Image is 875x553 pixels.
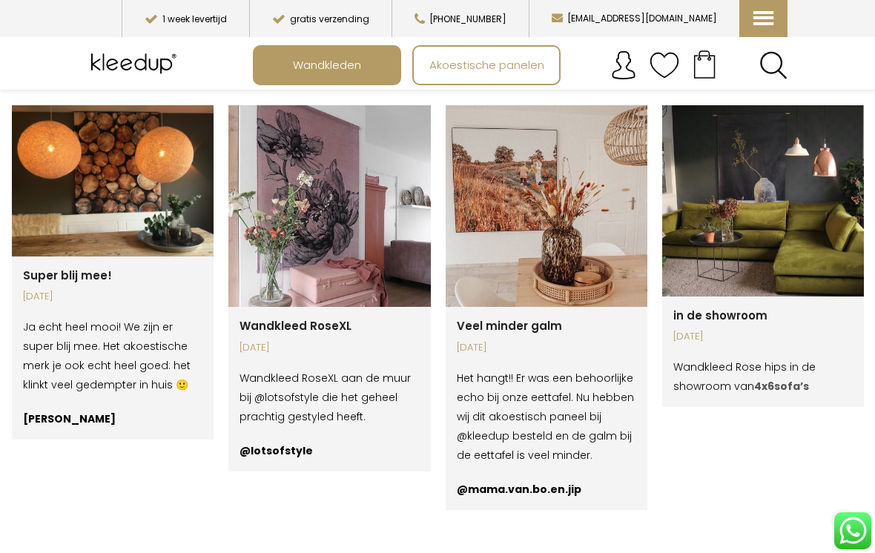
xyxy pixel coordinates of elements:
[23,319,191,392] span: Ja echt heel mooi! We zijn er super blij mee. Het akoestische merk je ook echt heel goed: het kli...
[759,51,787,79] a: Search
[240,318,351,334] a: Wandkleed RoseXL
[23,411,116,426] strong: [PERSON_NAME]
[673,327,853,346] div: [DATE]
[414,47,559,84] a: Akoestische panelen
[23,287,203,306] div: [DATE]
[23,268,112,283] a: Super blij mee!
[285,51,369,79] span: Wandkleden
[253,45,799,85] nav: Main menu
[421,51,552,79] span: Akoestische panelen
[609,50,638,80] img: account.svg
[650,50,679,80] img: verlanglijstje.svg
[673,357,853,396] p: Wandkleed Rose hips in de showroom van
[87,45,183,82] img: Kleedup
[457,482,581,497] strong: @mama.van.bo.en.jip
[673,308,767,323] a: in de showroom
[679,45,730,82] a: Your cart
[457,368,637,465] p: Het hangt!! Er was een behoorlijke echo bij onze eettafel. Nu hebben wij dit akoestisch paneel bi...
[254,47,400,84] a: Wandkleden
[457,338,637,357] div: [DATE]
[240,338,420,357] div: [DATE]
[457,318,562,334] a: Veel minder galm
[754,379,809,394] span: 4x6sofa’s
[240,368,420,426] p: Wandkleed RoseXL aan de muur bij @lotsofstyle die het geheel prachtig gestyled heeft.
[240,443,313,458] strong: @lotsofstyle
